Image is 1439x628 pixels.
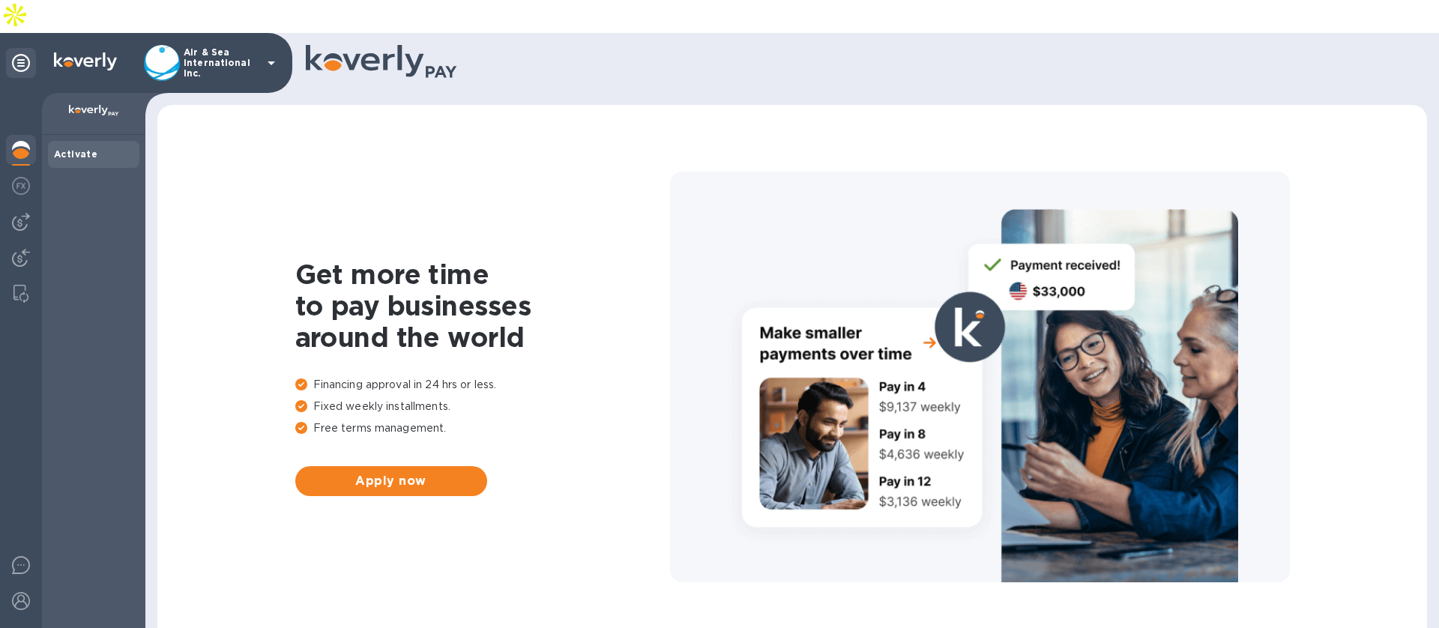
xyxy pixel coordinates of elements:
span: Apply now [307,472,475,490]
p: Free terms management. [295,420,670,436]
button: Apply now [295,466,487,496]
h1: Get more time to pay businesses around the world [295,259,670,353]
img: Foreign exchange [12,177,30,195]
div: Unpin categories [6,48,36,78]
b: Activate [54,148,97,160]
p: Air & Sea International Inc. [184,47,259,79]
img: Logo [54,52,117,70]
p: Fixed weekly installments. [295,399,670,414]
p: Financing approval in 24 hrs or less. [295,377,670,393]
